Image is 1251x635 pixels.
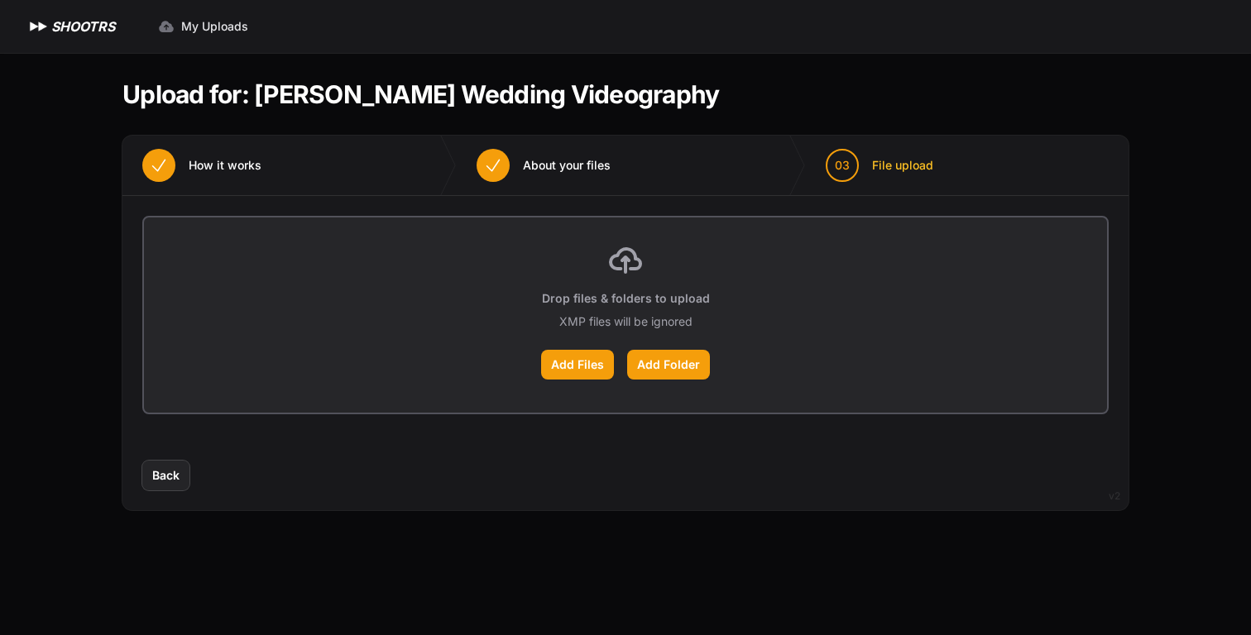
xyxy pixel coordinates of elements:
[542,290,710,307] p: Drop files & folders to upload
[523,157,611,174] span: About your files
[872,157,933,174] span: File upload
[627,350,710,380] label: Add Folder
[541,350,614,380] label: Add Files
[122,79,719,109] h1: Upload for: [PERSON_NAME] Wedding Videography
[1109,486,1120,506] div: v2
[189,157,261,174] span: How it works
[142,461,189,490] button: Back
[806,136,953,195] button: 03 File upload
[26,17,115,36] a: SHOOTRS SHOOTRS
[122,136,281,195] button: How it works
[51,17,115,36] h1: SHOOTRS
[559,313,693,330] p: XMP files will be ignored
[152,467,180,484] span: Back
[457,136,630,195] button: About your files
[26,17,51,36] img: SHOOTRS
[181,18,248,35] span: My Uploads
[835,157,850,174] span: 03
[148,12,258,41] a: My Uploads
